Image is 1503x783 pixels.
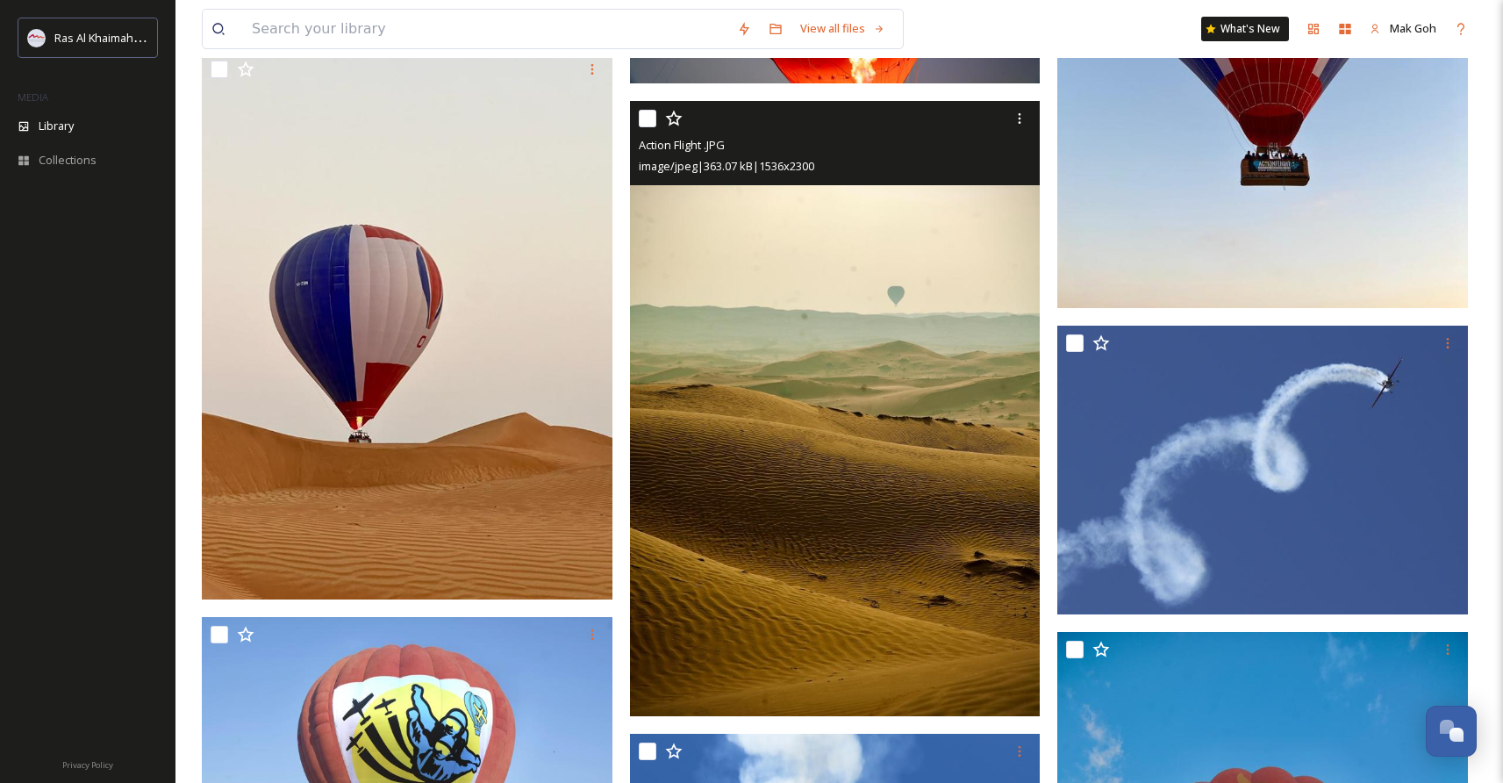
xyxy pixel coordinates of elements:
img: Action Flight .jpg [1057,326,1468,614]
span: Mak Goh [1390,20,1436,36]
span: Library [39,118,74,134]
img: Action Flight .jpeg [202,52,612,600]
a: View all files [791,11,894,46]
span: Action Flight .JPG [639,137,725,153]
a: Mak Goh [1361,11,1445,46]
span: Ras Al Khaimah Tourism Development Authority [54,29,303,46]
span: MEDIA [18,90,48,104]
a: Privacy Policy [62,753,113,774]
a: What's New [1201,17,1289,41]
img: Logo_RAKTDA_RGB-01.png [28,29,46,47]
button: Open Chat [1426,706,1477,757]
span: image/jpeg | 363.07 kB | 1536 x 2300 [639,158,814,174]
img: Action Flight .JPG [630,101,1041,716]
span: Privacy Policy [62,759,113,771]
input: Search your library [243,10,728,48]
span: Collections [39,152,97,169]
